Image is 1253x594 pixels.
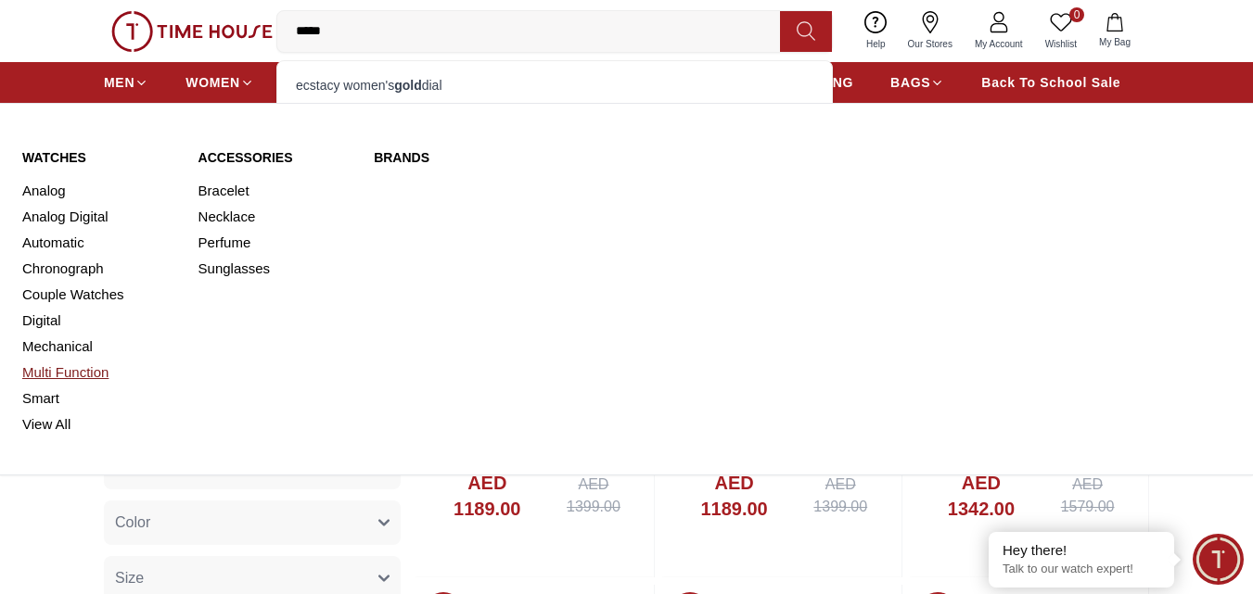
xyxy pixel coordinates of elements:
[855,7,897,55] a: Help
[981,66,1120,99] a: Back To School Sale
[22,308,176,334] a: Digital
[1088,9,1142,53] button: My Bag
[198,204,352,230] a: Necklace
[22,230,176,256] a: Automatic
[967,37,1030,51] span: My Account
[22,360,176,385] a: Multi Function
[198,256,352,282] a: Sunglasses
[145,487,350,510] span: [PERSON_NAME] Accessories
[115,512,150,534] span: Color
[374,148,703,167] a: Brands
[799,474,883,518] div: AED 1399.00
[198,178,352,204] a: Bracelet
[394,78,422,93] strong: gold
[1003,541,1160,560] div: Hey there!
[901,37,960,51] span: Our Stores
[22,178,176,204] a: Analog
[981,73,1120,92] span: Back To School Sale
[1034,7,1088,55] a: 0Wishlist
[632,178,703,249] img: Tornado
[546,178,618,249] img: Quantum
[1003,562,1160,577] p: Talk to our watch expert!
[111,11,273,52] img: ...
[22,148,176,167] a: Watches
[185,73,240,92] span: WOMEN
[1193,534,1244,585] div: Chat Widget
[198,230,352,256] a: Perfume
[22,204,176,230] a: Analog Digital
[434,470,541,522] h4: AED 1189.00
[374,178,445,249] img: Kenneth Scott
[22,334,176,360] a: Mechanical
[104,500,401,545] button: Color
[1092,35,1138,49] span: My Bag
[1045,474,1130,518] div: AED 1579.00
[552,474,636,518] div: AED 1399.00
[288,72,821,98] div: ecstacy women's dial
[185,66,254,99] a: WOMEN
[104,73,134,92] span: MEN
[1038,37,1084,51] span: Wishlist
[104,66,148,99] a: MEN
[22,411,176,437] a: View All
[890,73,930,92] span: BAGS
[928,470,1035,522] h4: AED 1342.00
[288,98,821,124] h2: Trending Searches
[890,66,944,99] a: BAGS
[198,148,352,167] a: Accessories
[681,470,787,522] h4: AED 1189.00
[115,567,144,589] span: Size
[374,264,445,335] img: Slazenger
[897,7,964,55] a: Our Stores
[1069,7,1084,22] span: 0
[22,256,176,282] a: Chronograph
[22,282,176,308] a: Couple Watches
[22,385,176,411] a: Smart
[460,178,531,249] img: Lee Cooper
[859,37,893,51] span: Help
